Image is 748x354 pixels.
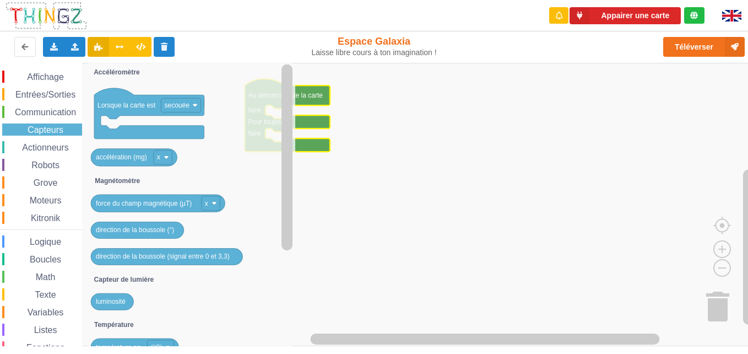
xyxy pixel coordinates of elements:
span: Kitronik [29,213,62,223]
text: Lorsque la carte est [97,101,156,109]
text: Capteur de lumière [94,276,154,283]
text: Magnétomètre [95,177,140,185]
text: luminosité [96,298,126,305]
span: Math [34,272,57,282]
text: direction de la boussole (signal entre 0 et 3,3) [96,253,230,260]
text: secouée [164,101,189,109]
text: x [157,153,160,161]
span: Entrées/Sorties [14,90,77,99]
span: Moteurs [28,196,63,205]
text: force du champ magnétique (µT) [96,200,192,207]
text: Température [94,321,134,329]
span: Grove [32,178,59,187]
span: Fonctions [25,343,66,352]
text: x [205,200,208,207]
button: Appairer une carte [570,7,681,24]
img: thingz_logo.png [5,1,88,30]
img: gb.png [722,10,741,22]
span: Variables [26,308,66,317]
span: Listes [32,325,59,335]
span: Communication [13,108,78,117]
div: Espace Galaxia [311,35,437,57]
span: Boucles [28,255,63,264]
text: accélération (mg) [96,153,147,161]
span: Affichage [25,72,65,82]
div: Laisse libre cours à ton imagination ! [311,48,437,57]
span: Robots [30,160,61,170]
span: Logique [28,237,63,246]
text: Accéléromètre [94,68,140,76]
button: Téléverser [663,37,745,57]
span: Actionneurs [20,143,71,152]
span: Texte [33,290,57,299]
span: Capteurs [26,125,65,135]
div: Tu es connecté au serveur de création de Thingz [684,7,704,24]
text: direction de la boussole (°) [96,226,174,234]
